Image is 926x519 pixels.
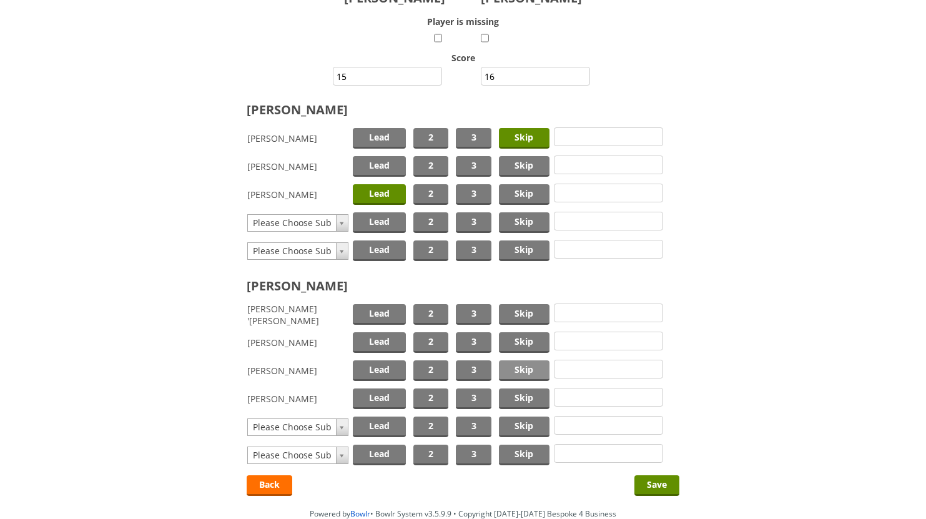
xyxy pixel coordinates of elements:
[247,447,348,464] a: Please Choose Sub
[247,277,679,294] h2: [PERSON_NAME]
[456,417,491,437] span: 3
[253,243,332,259] span: Please Choose Sub
[456,332,491,353] span: 3
[456,388,491,409] span: 3
[499,156,549,177] span: Skip
[413,156,448,177] span: 2
[350,508,370,519] a: Bowlr
[413,240,448,261] span: 2
[499,212,549,233] span: Skip
[413,332,448,353] span: 2
[247,357,349,385] td: [PERSON_NAME]
[499,240,549,261] span: Skip
[353,212,406,233] span: Lead
[353,240,406,261] span: Lead
[12,52,914,64] label: Score
[456,360,491,381] span: 3
[247,329,349,357] td: [PERSON_NAME]
[413,360,448,381] span: 2
[353,360,406,381] span: Lead
[456,184,491,205] span: 3
[456,212,491,233] span: 3
[456,445,491,465] span: 3
[413,445,448,465] span: 2
[456,240,491,261] span: 3
[413,184,448,205] span: 2
[413,128,448,149] span: 2
[247,180,349,209] td: [PERSON_NAME]
[456,128,491,149] span: 3
[247,152,349,180] td: [PERSON_NAME]
[413,388,448,409] span: 2
[353,156,406,177] span: Lead
[499,332,549,353] span: Skip
[413,417,448,437] span: 2
[456,304,491,325] span: 3
[499,304,549,325] span: Skip
[353,184,406,205] span: Lead
[253,419,332,435] span: Please Choose Sub
[247,214,348,232] a: Please Choose Sub
[247,242,348,260] a: Please Choose Sub
[499,445,549,465] span: Skip
[253,447,332,463] span: Please Choose Sub
[499,360,549,381] span: Skip
[247,300,349,329] td: [PERSON_NAME] '[PERSON_NAME]
[456,156,491,177] span: 3
[353,417,406,437] span: Lead
[12,16,914,27] label: Player is missing
[353,128,406,149] span: Lead
[247,101,679,118] h2: [PERSON_NAME]
[353,388,406,409] span: Lead
[634,475,679,496] input: Save
[310,508,616,519] span: Powered by • Bowlr System v3.5.9.9 • Copyright [DATE]-[DATE] Bespoke 4 Business
[499,184,549,205] span: Skip
[413,304,448,325] span: 2
[499,128,549,149] span: Skip
[247,124,349,152] td: [PERSON_NAME]
[499,388,549,409] span: Skip
[353,304,406,325] span: Lead
[413,212,448,233] span: 2
[247,418,348,436] a: Please Choose Sub
[253,215,332,231] span: Please Choose Sub
[353,332,406,353] span: Lead
[247,475,292,496] a: Back
[353,445,406,465] span: Lead
[499,417,549,437] span: Skip
[247,385,349,413] td: [PERSON_NAME]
